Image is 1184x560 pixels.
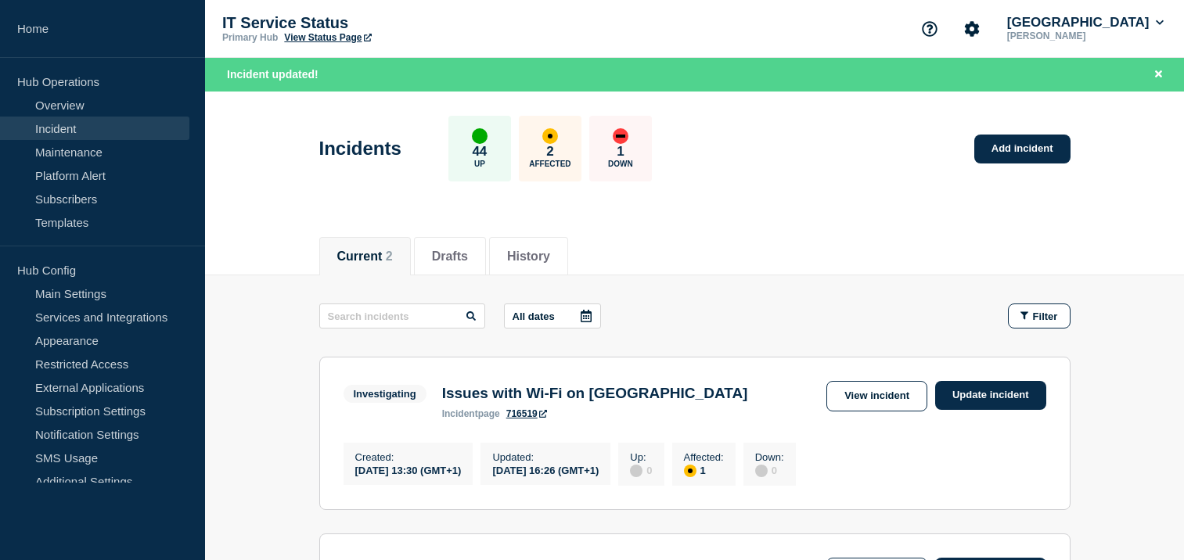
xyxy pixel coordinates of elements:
[355,463,462,476] div: [DATE] 13:30 (GMT+1)
[684,465,696,477] div: affected
[492,463,599,476] div: [DATE] 16:26 (GMT+1)
[529,160,570,168] p: Affected
[386,249,393,263] span: 2
[337,249,393,264] button: Current 2
[617,144,624,160] p: 1
[613,128,628,144] div: down
[684,451,724,463] p: Affected :
[474,160,485,168] p: Up
[608,160,633,168] p: Down
[472,144,487,160] p: 44
[442,385,748,402] h3: Issues with Wi-Fi on [GEOGRAPHIC_DATA]
[319,303,485,328] input: Search incidents
[227,68,318,81] span: Incident updated!
[432,249,468,264] button: Drafts
[913,13,946,45] button: Support
[755,465,768,477] div: disabled
[344,385,426,403] span: Investigating
[222,32,278,43] p: Primary Hub
[630,465,642,477] div: disabled
[492,451,599,463] p: Updated :
[507,249,550,264] button: History
[955,13,988,45] button: Account settings
[504,303,601,328] button: All dates
[755,451,784,463] p: Down :
[319,138,401,160] h1: Incidents
[826,381,927,411] a: View incident
[755,463,784,477] div: 0
[284,32,371,43] a: View Status Page
[513,311,555,322] p: All dates
[542,128,558,144] div: affected
[472,128,488,144] div: up
[442,408,500,419] p: page
[1004,15,1167,31] button: [GEOGRAPHIC_DATA]
[1149,66,1168,84] button: Close banner
[974,135,1071,163] a: Add incident
[1004,31,1167,41] p: [PERSON_NAME]
[546,144,553,160] p: 2
[442,408,478,419] span: incident
[684,463,724,477] div: 1
[506,408,547,419] a: 716519
[630,451,652,463] p: Up :
[1033,311,1058,322] span: Filter
[630,463,652,477] div: 0
[935,381,1046,410] a: Update incident
[1008,303,1071,328] button: Filter
[355,451,462,463] p: Created :
[222,14,535,32] p: IT Service Status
